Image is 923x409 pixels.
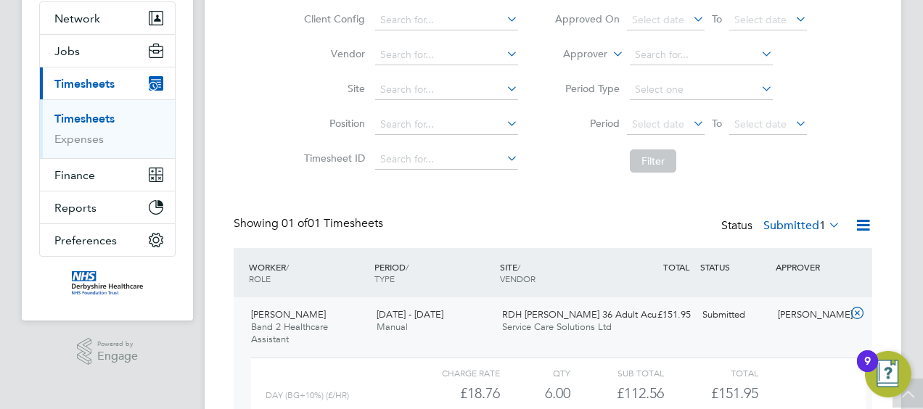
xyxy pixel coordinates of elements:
[374,273,395,284] span: TYPE
[542,47,607,62] label: Approver
[554,117,620,130] label: Period
[375,115,518,135] input: Search for...
[502,308,666,321] span: RDH [PERSON_NAME] 36 Adult Acu…
[72,271,143,294] img: derbyshire-nhs-logo-retina.png
[251,321,328,345] span: Band 2 Healthcare Assistant
[249,273,271,284] span: ROLE
[245,254,371,292] div: WORKER
[286,261,289,273] span: /
[377,321,408,333] span: Manual
[500,381,570,405] div: 6.00
[819,218,826,233] span: 1
[54,234,117,247] span: Preferences
[40,2,175,34] button: Network
[300,117,365,130] label: Position
[707,114,726,133] span: To
[865,351,911,397] button: Open Resource Center, 9 new notifications
[97,338,138,350] span: Powered by
[772,303,848,327] div: [PERSON_NAME]
[375,10,518,30] input: Search for...
[406,261,409,273] span: /
[707,9,726,28] span: To
[377,308,443,321] span: [DATE] - [DATE]
[632,117,684,131] span: Select date
[54,77,115,91] span: Timesheets
[97,350,138,363] span: Engage
[721,216,843,236] div: Status
[300,47,365,60] label: Vendor
[54,132,104,146] a: Expenses
[630,45,773,65] input: Search for...
[406,381,500,405] div: £18.76
[375,45,518,65] input: Search for...
[300,82,365,95] label: Site
[864,361,871,380] div: 9
[697,254,772,280] div: STATUS
[734,117,787,131] span: Select date
[554,12,620,25] label: Approved On
[570,381,664,405] div: £112.56
[40,99,175,158] div: Timesheets
[40,159,175,191] button: Finance
[496,254,622,292] div: SITE
[54,201,97,215] span: Reports
[663,261,689,273] span: TOTAL
[630,149,676,173] button: Filter
[54,168,95,182] span: Finance
[234,216,386,231] div: Showing
[763,218,840,233] label: Submitted
[621,303,697,327] div: £151.95
[517,261,520,273] span: /
[39,271,176,294] a: Go to home page
[54,12,100,25] span: Network
[300,152,365,165] label: Timesheet ID
[502,321,612,333] span: Service Care Solutions Ltd
[632,13,684,26] span: Select date
[570,364,664,381] div: Sub Total
[54,44,80,58] span: Jobs
[282,216,308,231] span: 01 of
[40,67,175,99] button: Timesheets
[40,35,175,67] button: Jobs
[266,390,349,400] span: Day (BG+10%) (£/HR)
[375,149,518,170] input: Search for...
[282,216,383,231] span: 01 Timesheets
[500,364,570,381] div: QTY
[406,364,500,381] div: Charge rate
[40,224,175,256] button: Preferences
[40,191,175,223] button: Reports
[554,82,620,95] label: Period Type
[772,254,848,280] div: APPROVER
[711,384,758,402] span: £151.95
[375,80,518,100] input: Search for...
[734,13,787,26] span: Select date
[371,254,496,292] div: PERIOD
[300,12,365,25] label: Client Config
[54,112,115,125] a: Timesheets
[77,338,139,365] a: Powered byEngage
[500,273,536,284] span: VENDOR
[630,80,773,100] input: Select one
[697,303,772,327] div: Submitted
[664,364,758,381] div: Total
[251,308,326,321] span: [PERSON_NAME]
